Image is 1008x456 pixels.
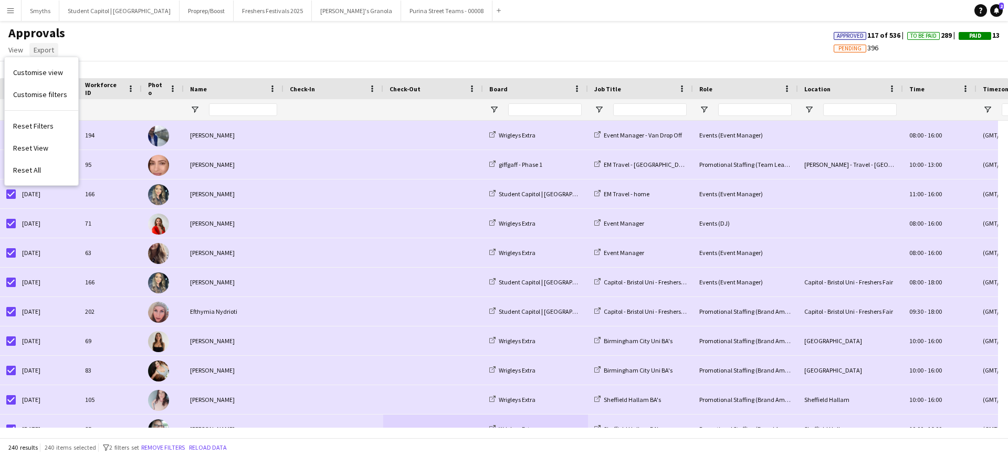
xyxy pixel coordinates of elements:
[909,366,923,374] span: 10:00
[79,209,142,238] div: 71
[184,179,283,208] div: [PERSON_NAME]
[4,43,27,57] a: View
[928,161,942,168] span: 13:00
[5,61,78,83] a: Customise view
[59,1,180,21] button: Student Capitol | [GEOGRAPHIC_DATA]
[594,396,661,404] a: Sheffield Hallam BA's
[804,85,831,93] span: Location
[148,184,169,205] img: Georgina Bourne
[925,396,927,404] span: -
[489,190,602,198] a: Student Capitol | [GEOGRAPHIC_DATA]
[693,121,798,150] div: Events (Event Manager)
[798,385,903,414] div: Sheffield Hallam
[909,161,923,168] span: 10:00
[594,249,644,257] a: Event Manager
[909,425,923,433] span: 10:00
[209,103,277,116] input: Name Filter Input
[969,33,981,39] span: Paid
[29,43,58,57] a: Export
[928,396,942,404] span: 16:00
[928,131,942,139] span: 16:00
[499,396,535,404] span: Wrigleys Extra
[5,159,78,181] a: Reset All
[184,121,283,150] div: [PERSON_NAME]
[5,137,78,159] a: Reset View
[148,214,169,235] img: Elli Sheerin
[837,33,864,39] span: Approved
[79,326,142,355] div: 69
[613,103,687,116] input: Job Title Filter Input
[5,115,78,137] a: Reset Filters
[838,45,862,52] span: Pending
[925,366,927,374] span: -
[79,356,142,385] div: 83
[928,307,942,315] span: 18:00
[594,425,661,433] a: Sheffield Hallam BA's
[834,43,878,52] span: 396
[928,219,942,227] span: 16:00
[184,268,283,296] div: [PERSON_NAME]
[148,155,169,176] img: Chaz Sehmi
[499,307,602,315] span: Student Capitol | [GEOGRAPHIC_DATA]
[925,190,927,198] span: -
[594,131,682,139] a: Event Manager - Van Drop Off
[13,68,63,77] span: Customise view
[925,249,927,257] span: -
[925,425,927,433] span: -
[184,209,283,238] div: [PERSON_NAME]
[148,125,169,146] img: Mark Biddle
[489,131,535,139] a: Wrigleys Extra
[693,385,798,414] div: Promotional Staffing (Brand Ambassadors)
[148,331,169,352] img: CHLOE BUTLER
[693,238,798,267] div: Events (Event Manager)
[489,219,535,227] a: Wrigleys Extra
[907,30,959,40] span: 289
[699,105,709,114] button: Open Filter Menu
[909,190,923,198] span: 11:00
[13,90,67,99] span: Customise filters
[499,161,542,168] span: giffgaff - Phase 1
[508,103,582,116] input: Board Filter Input
[148,81,165,97] span: Photo
[594,161,691,168] a: EM Travel - [GEOGRAPHIC_DATA]
[16,297,79,326] div: [DATE]
[489,278,602,286] a: Student Capitol | [GEOGRAPHIC_DATA]
[234,1,312,21] button: Freshers Festivals 2025
[604,190,649,198] span: EM Travel - home
[190,85,207,93] span: Name
[604,219,644,227] span: Event Manager
[604,249,644,257] span: Event Manager
[499,278,602,286] span: Student Capitol | [GEOGRAPHIC_DATA]
[184,356,283,385] div: [PERSON_NAME]
[594,366,673,374] a: Birmingham City Uni BA's
[594,85,621,93] span: Job Title
[16,179,79,208] div: [DATE]
[184,385,283,414] div: [PERSON_NAME]
[925,131,927,139] span: -
[79,415,142,443] div: 85
[604,396,661,404] span: Sheffield Hallam BA's
[925,278,927,286] span: -
[184,238,283,267] div: [PERSON_NAME]
[909,219,923,227] span: 08:00
[184,150,283,179] div: [PERSON_NAME]
[148,360,169,381] img: Vanessa Thom
[909,131,923,139] span: 08:00
[693,356,798,385] div: Promotional Staffing (Brand Ambassadors)
[489,425,535,433] a: Wrigleys Extra
[604,425,661,433] span: Sheffield Hallam BA's
[594,337,673,345] a: Birmingham City Uni BA's
[190,105,199,114] button: Open Filter Menu
[604,131,682,139] span: Event Manager - Van Drop Off
[604,161,691,168] span: EM Travel - [GEOGRAPHIC_DATA]
[693,209,798,238] div: Events (DJ)
[909,278,923,286] span: 08:00
[139,442,187,453] button: Remove filters
[489,366,535,374] a: Wrigleys Extra
[910,33,937,39] span: To Be Paid
[604,337,673,345] span: Birmingham City Uni BA's
[499,249,535,257] span: Wrigleys Extra
[693,297,798,326] div: Promotional Staffing (Brand Ambassadors)
[909,85,925,93] span: Time
[45,443,96,451] span: 240 items selected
